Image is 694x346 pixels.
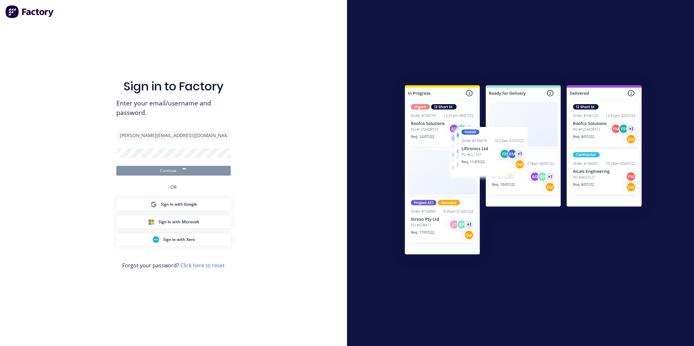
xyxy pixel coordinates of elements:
button: Microsoft Sign inSign in with Microsoft [116,216,231,228]
img: Factory [5,5,54,18]
button: Continue [116,166,231,176]
button: Xero Sign inSign in with Xero [116,233,231,246]
img: Sign in [390,72,656,270]
img: Google Sign in [150,201,157,208]
span: Sign in with Microsoft [158,219,199,225]
div: OR [170,176,177,198]
span: Forgot your password? [122,261,225,269]
input: Email/Username [116,131,231,140]
span: Sign in with Google [161,201,197,207]
span: Enter your email/username and password. [116,99,231,118]
img: Microsoft Sign in [148,219,155,225]
span: Sign in with Xero [163,237,195,243]
img: Xero Sign in [153,236,159,243]
button: Google Sign inSign in with Google [116,198,231,211]
a: Click here to reset [180,262,225,269]
h1: Sign in to Factory [124,79,223,93]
